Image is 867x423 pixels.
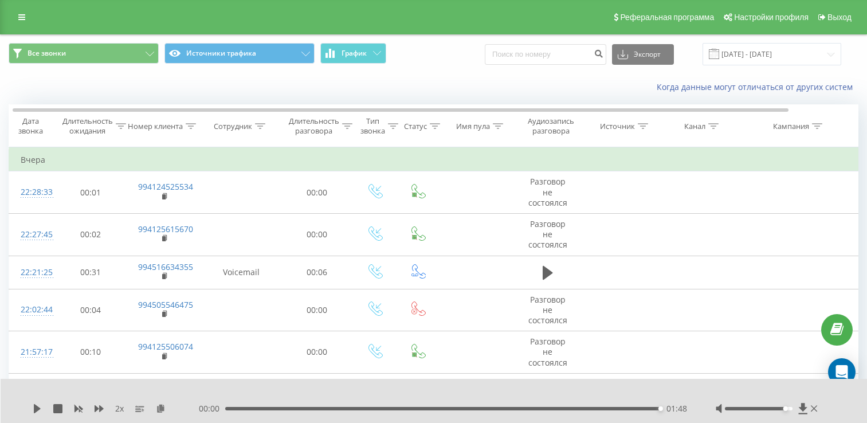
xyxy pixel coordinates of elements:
[201,256,281,289] td: Voicemail
[55,213,127,256] td: 00:02
[55,289,127,331] td: 00:04
[612,44,674,65] button: Экспорт
[55,373,127,416] td: 00:05
[55,256,127,289] td: 00:31
[281,331,353,374] td: 00:00
[281,373,353,416] td: 00:00
[485,44,606,65] input: Поиск по номеру
[28,49,66,58] span: Все звонки
[456,122,490,131] div: Имя пула
[55,331,127,374] td: 00:10
[404,122,427,131] div: Статус
[62,116,113,136] div: Длительность ожидания
[9,116,52,136] div: Дата звонка
[138,341,193,352] a: 994125506074
[281,171,353,214] td: 00:00
[138,299,193,310] a: 994505546475
[528,378,567,410] span: Разговор не состоялся
[21,224,44,246] div: 22:27:45
[21,181,44,203] div: 22:28:33
[128,122,183,131] div: Номер клиента
[138,224,193,234] a: 994125615670
[9,43,159,64] button: Все звонки
[199,403,225,414] span: 00:00
[600,122,635,131] div: Источник
[684,122,705,131] div: Канал
[115,403,124,414] span: 2 x
[138,181,193,192] a: 994124525534
[528,176,567,207] span: Разговор не состоялся
[281,256,353,289] td: 00:06
[320,43,386,64] button: График
[828,358,856,386] div: Open Intercom Messenger
[55,171,127,214] td: 00:01
[164,43,315,64] button: Источники трафика
[342,49,367,57] span: График
[281,213,353,256] td: 00:00
[657,81,858,92] a: Когда данные могут отличаться от других систем
[666,403,687,414] span: 01:48
[281,289,353,331] td: 00:00
[21,299,44,321] div: 22:02:44
[528,336,567,367] span: Разговор не состоялся
[214,122,252,131] div: Сотрудник
[528,294,567,326] span: Разговор не состоялся
[827,13,852,22] span: Выход
[21,341,44,363] div: 21:57:17
[528,218,567,250] span: Разговор не состоялся
[783,406,788,411] div: Accessibility label
[138,261,193,272] a: 994516634355
[523,116,579,136] div: Аудиозапись разговора
[360,116,385,136] div: Тип звонка
[620,13,714,22] span: Реферальная программа
[773,122,809,131] div: Кампания
[289,116,339,136] div: Длительность разговора
[658,406,663,411] div: Accessibility label
[734,13,809,22] span: Настройки профиля
[21,261,44,284] div: 22:21:25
